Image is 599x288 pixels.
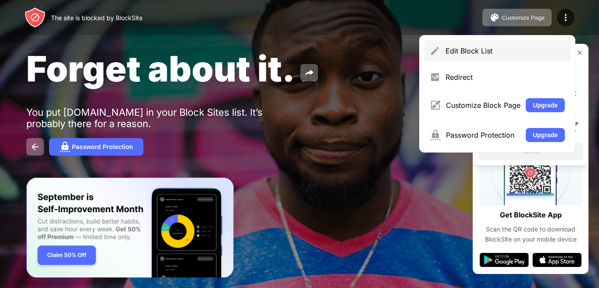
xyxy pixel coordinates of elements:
[60,142,70,152] img: password.svg
[489,12,500,23] img: pallet.svg
[446,101,521,110] div: Customize Block Page
[446,131,521,139] div: Password Protection
[500,209,562,221] div: Get BlockSite App
[526,98,565,112] button: Upgrade
[430,130,441,140] img: menu-password.svg
[526,128,565,142] button: Upgrade
[26,47,295,90] span: Forget about it.
[560,12,571,23] img: menu-icon.svg
[72,143,133,150] div: Password Protection
[482,9,552,26] button: Customize Page
[49,138,143,156] button: Password Protection
[430,100,441,110] img: menu-customize.svg
[430,72,440,82] img: menu-redirect.svg
[480,253,529,267] img: google-play.svg
[26,178,234,278] iframe: Banner
[446,46,565,55] div: Edit Block List
[304,68,314,78] img: share.svg
[502,14,545,21] div: Customize Page
[576,49,583,56] img: rate-us-close.svg
[446,73,565,82] div: Redirect
[430,46,440,56] img: menu-pencil.svg
[51,14,143,21] div: The site is blocked by BlockSite
[30,142,40,152] img: back.svg
[532,253,581,267] img: app-store.svg
[480,224,581,244] div: Scan the QR code to download BlockSite on your mobile device
[25,7,46,28] img: header-logo.svg
[26,107,297,129] div: You put [DOMAIN_NAME] in your Block Sites list. It’s probably there for a reason.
